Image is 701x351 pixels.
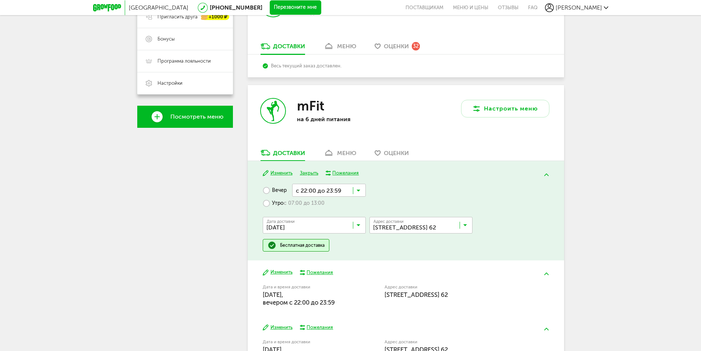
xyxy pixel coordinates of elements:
[263,63,549,69] div: Весь текущий заказ доставлен.
[384,43,409,50] span: Оценки
[385,340,522,344] label: Адрес доставки
[320,42,360,54] a: меню
[337,150,356,157] div: меню
[412,42,420,50] div: 32
[257,42,309,54] a: Доставки
[273,150,305,157] div: Доставки
[385,291,448,298] span: [STREET_ADDRESS] 62
[267,220,295,224] span: Дата доставки
[210,4,262,11] a: [PHONE_NUMBER]
[157,58,211,64] span: Программа лояльности
[170,113,223,120] span: Посмотреть меню
[320,149,360,161] a: меню
[137,50,233,72] a: Программа лояльности
[263,324,293,331] button: Изменить
[371,149,413,161] a: Оценки
[556,4,602,11] span: [PERSON_NAME]
[129,4,188,11] span: [GEOGRAPHIC_DATA]
[284,200,325,207] span: с 07:00 до 13:00
[300,170,318,177] button: Закрыть
[300,269,333,276] button: Пожелания
[371,42,424,54] a: Оценки 32
[300,324,333,331] button: Пожелания
[263,291,335,306] span: [DATE], вечером c 22:00 до 23:59
[263,285,347,289] label: Дата и время доставки
[263,170,293,177] button: Изменить
[157,14,198,20] span: Пригласить друга
[461,100,549,117] button: Настроить меню
[157,80,183,87] span: Настройки
[307,269,333,276] div: Пожелания
[307,324,333,331] div: Пожелания
[332,170,359,176] div: Пожелания
[263,340,347,344] label: Дата и время доставки
[544,328,549,330] img: arrow-up-green.5eb5f82.svg
[544,173,549,176] img: arrow-up-green.5eb5f82.svg
[384,150,409,157] span: Оценки
[263,184,287,197] label: Вечер
[544,273,549,275] img: arrow-up-green.5eb5f82.svg
[373,220,404,224] span: Адрес доставки
[280,242,325,248] div: Бесплатная доставка
[268,241,276,250] img: done.51a953a.svg
[273,43,305,50] div: Доставки
[297,116,393,123] p: на 6 дней питания
[257,149,309,161] a: Доставки
[326,170,359,176] button: Пожелания
[201,14,229,20] div: +1000 ₽
[263,269,293,276] button: Изменить
[137,6,233,28] a: Пригласить друга +1000 ₽
[137,28,233,50] a: Бонусы
[263,197,325,210] label: Утро
[385,285,522,289] label: Адрес доставки
[297,98,324,114] h3: mFit
[270,0,321,15] button: Перезвоните мне
[137,72,233,94] a: Настройки
[137,106,233,128] a: Посмотреть меню
[157,36,175,42] span: Бонусы
[337,43,356,50] div: меню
